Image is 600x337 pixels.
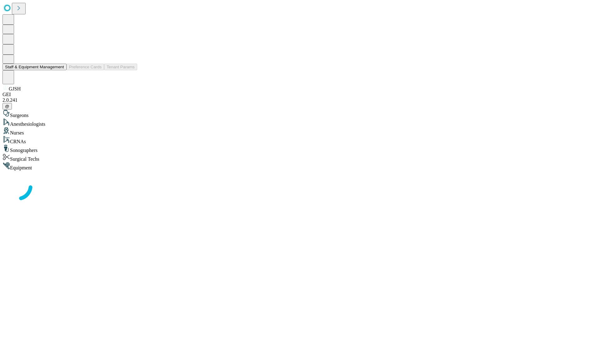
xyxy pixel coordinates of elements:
[9,86,21,91] span: GJSH
[2,110,597,118] div: Surgeons
[67,64,104,70] button: Preference Cards
[104,64,137,70] button: Tenant Params
[2,136,597,144] div: CRNAs
[2,64,67,70] button: Staff & Equipment Management
[2,92,597,97] div: GEI
[2,153,597,162] div: Surgical Techs
[2,144,597,153] div: Sonographers
[5,104,9,109] span: @
[2,97,597,103] div: 2.0.241
[2,103,12,110] button: @
[2,127,597,136] div: Nurses
[2,162,597,171] div: Equipment
[2,118,597,127] div: Anesthesiologists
